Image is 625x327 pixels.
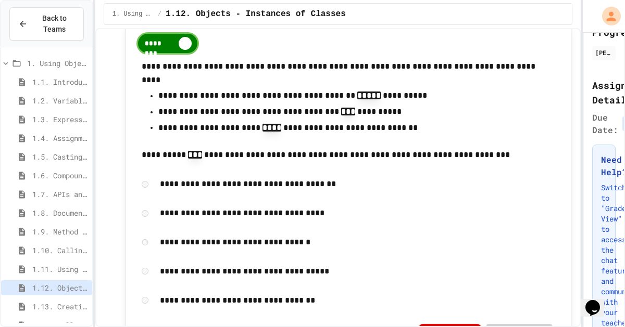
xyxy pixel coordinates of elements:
span: 1.9. Method Signatures [32,226,88,237]
span: 1. Using Objects and Methods [27,58,88,69]
span: 1.7. APIs and Libraries [32,189,88,200]
span: 1.11. Using the Math Class [32,264,88,274]
iframe: chat widget [581,285,615,317]
h2: Assignment Details [592,78,616,107]
span: 1.12. Objects - Instances of Classes [166,8,346,20]
button: Back to Teams [9,7,84,41]
span: 1.4. Assignment and Input [32,133,88,143]
span: 1.2. Variables and Data Types [32,95,88,106]
span: Back to Teams [34,13,75,35]
div: [PERSON_NAME] [595,48,612,57]
span: 1.8. Documentation with Comments and Preconditions [32,207,88,218]
span: 1.3. Expressions and Output [New] [32,114,88,125]
span: 1.1. Introduction to Algorithms, Programming, and Compilers [32,76,88,87]
h3: Need Help? [601,153,607,178]
span: / [158,10,161,18]
span: 1. Using Objects and Methods [113,10,154,18]
span: 1.12. Objects - Instances of Classes [32,282,88,293]
span: 1.13. Creating and Initializing Objects: Constructors [32,301,88,312]
span: 1.5. Casting and Ranges of Values [32,151,88,162]
span: Due Date: [592,111,618,136]
span: 1.6. Compound Assignment Operators [32,170,88,181]
div: My Account [591,4,623,28]
span: 1.10. Calling Class Methods [32,245,88,256]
